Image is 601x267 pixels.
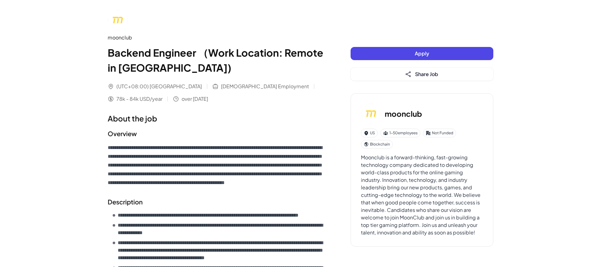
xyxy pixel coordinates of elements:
[116,83,202,90] span: (UTC+08:00) [GEOGRAPHIC_DATA]
[361,154,483,236] div: Moonclub is a forward-thinking, fast-growing technology company dedicated to developing world-cla...
[108,10,128,30] img: mo
[385,108,422,119] h3: moonclub
[116,95,162,103] span: 78k - 84k USD/year
[415,71,438,77] span: Share Job
[108,197,326,207] h2: Description
[361,104,381,124] img: mo
[380,129,420,137] div: 1-50 employees
[351,68,493,81] button: Share Job
[221,83,309,90] span: [DEMOGRAPHIC_DATA] Employment
[423,129,456,137] div: Not Funded
[108,45,326,75] h1: Backend Engineer （Work Location: Remote in [GEOGRAPHIC_DATA])
[108,129,326,138] h2: Overview
[361,140,393,149] div: Blockchain
[351,47,493,60] button: Apply
[182,95,208,103] span: over [DATE]
[108,34,326,41] div: moonclub
[415,50,429,57] span: Apply
[108,113,326,124] h1: About the job
[361,129,378,137] div: US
